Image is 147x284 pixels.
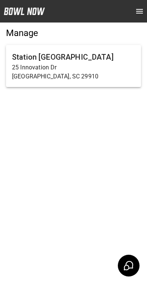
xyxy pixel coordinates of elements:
[12,51,135,63] h6: Station [GEOGRAPHIC_DATA]
[12,72,135,81] p: [GEOGRAPHIC_DATA], SC 29910
[6,27,141,39] h5: Manage
[12,63,135,72] p: 25 Innovation Dr
[132,4,147,19] button: open drawer
[4,8,45,15] img: logo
